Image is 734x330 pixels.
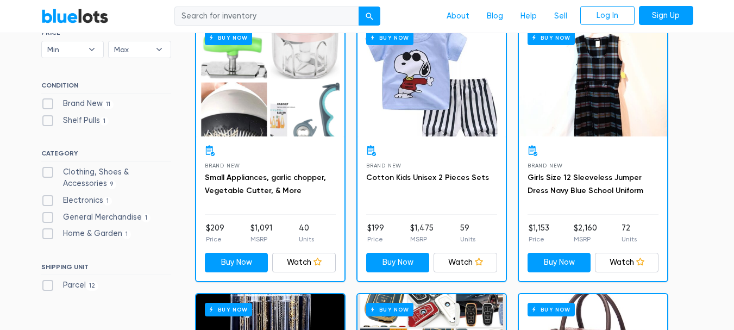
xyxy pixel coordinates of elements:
[460,222,475,244] li: 59
[205,173,326,195] a: Small Appliances, garlic chopper, Vegetable Cutter, & More
[299,222,314,244] li: 40
[148,41,171,58] b: ▾
[41,115,109,127] label: Shelf Pulls
[80,41,103,58] b: ▾
[574,222,597,244] li: $2,160
[438,6,478,27] a: About
[41,8,109,24] a: BlueLots
[100,117,109,126] span: 1
[41,82,171,94] h6: CONDITION
[366,253,430,272] a: Buy Now
[366,303,413,316] h6: Buy Now
[434,253,497,272] a: Watch
[528,31,575,45] h6: Buy Now
[367,234,384,244] p: Price
[299,234,314,244] p: Units
[366,31,413,45] h6: Buy Now
[205,31,252,45] h6: Buy Now
[250,222,272,244] li: $1,091
[47,41,83,58] span: Min
[142,214,151,222] span: 1
[529,222,549,244] li: $1,153
[410,234,434,244] p: MSRP
[519,22,667,136] a: Buy Now
[574,234,597,244] p: MSRP
[103,197,112,206] span: 1
[622,222,637,244] li: 72
[107,180,117,189] span: 9
[41,98,114,110] label: Brand New
[528,163,563,169] span: Brand New
[272,253,336,272] a: Watch
[367,222,384,244] li: $199
[250,234,272,244] p: MSRP
[41,279,99,291] label: Parcel
[206,234,224,244] p: Price
[545,6,576,27] a: Sell
[580,6,635,26] a: Log In
[528,253,591,272] a: Buy Now
[205,163,240,169] span: Brand New
[174,7,359,26] input: Search for inventory
[528,303,575,316] h6: Buy Now
[529,234,549,244] p: Price
[41,263,171,275] h6: SHIPPING UNIT
[622,234,637,244] p: Units
[103,100,114,109] span: 11
[512,6,545,27] a: Help
[41,211,151,223] label: General Merchandise
[122,230,131,239] span: 1
[639,6,693,26] a: Sign Up
[41,195,112,207] label: Electronics
[357,22,506,136] a: Buy Now
[86,282,99,290] span: 12
[41,166,171,190] label: Clothing, Shoes & Accessories
[528,173,643,195] a: Girls Size 12 Sleeveless Jumper Dress Navy Blue School Uniform
[205,253,268,272] a: Buy Now
[460,234,475,244] p: Units
[114,41,150,58] span: Max
[196,22,344,136] a: Buy Now
[478,6,512,27] a: Blog
[366,163,401,169] span: Brand New
[410,222,434,244] li: $1,475
[366,173,489,182] a: Cotton Kids Unisex 2 Pieces Sets
[205,303,252,316] h6: Buy Now
[595,253,658,272] a: Watch
[41,228,131,240] label: Home & Garden
[206,222,224,244] li: $209
[41,150,171,161] h6: CATEGORY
